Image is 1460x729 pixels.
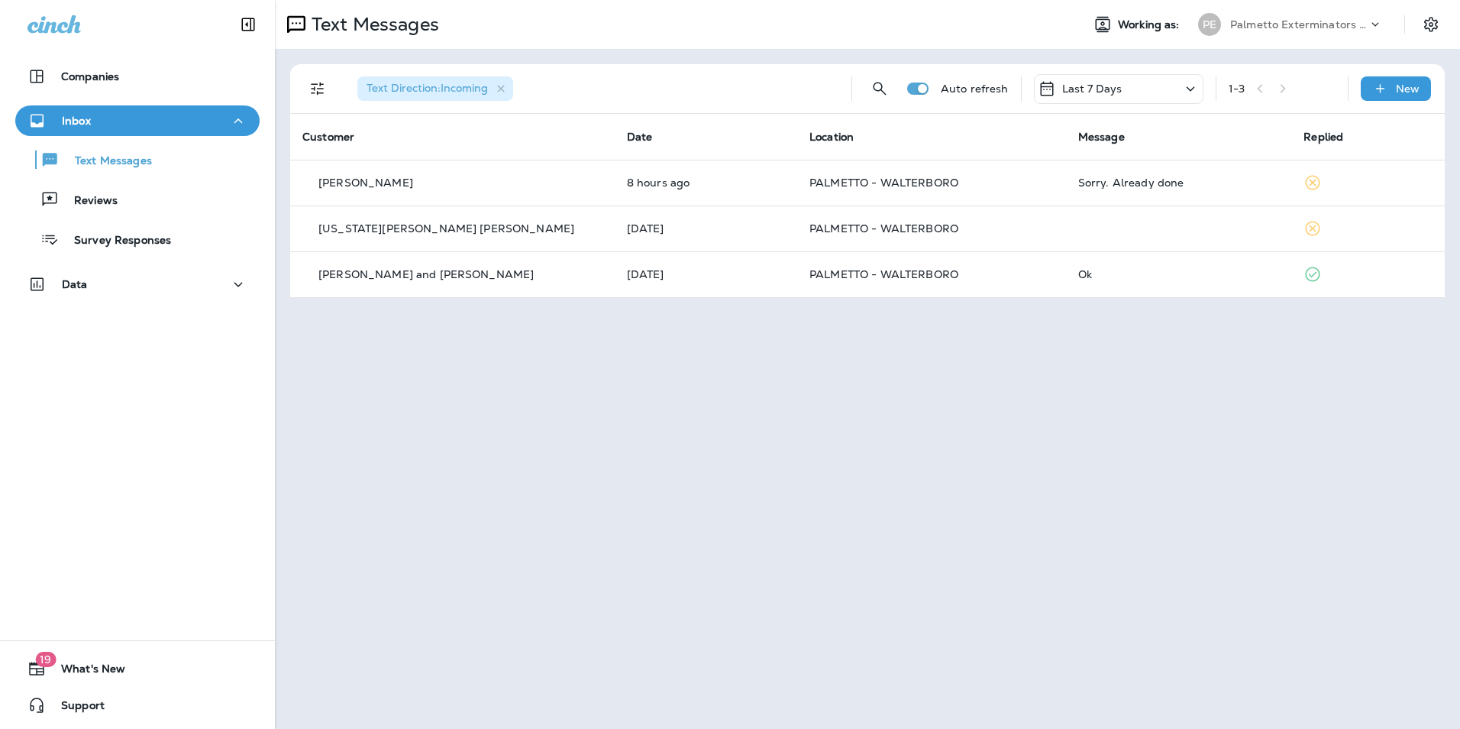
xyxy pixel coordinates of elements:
[318,222,574,235] p: [US_STATE][PERSON_NAME] [PERSON_NAME]
[302,130,354,144] span: Customer
[1198,13,1221,36] div: PE
[1078,268,1279,280] div: Ok
[1078,130,1125,144] span: Message
[1417,11,1445,38] button: Settings
[15,144,260,176] button: Text Messages
[1229,83,1245,95] div: 1 - 3
[627,222,785,235] p: Sep 29, 2025 03:06 PM
[61,70,119,83] p: Companies
[62,278,88,290] p: Data
[15,183,260,215] button: Reviews
[227,9,270,40] button: Collapse Sidebar
[627,130,653,144] span: Date
[809,176,958,190] span: PALMETTO - WALTERBORO
[15,61,260,92] button: Companies
[59,234,171,248] p: Survey Responses
[59,194,118,209] p: Reviews
[367,81,488,95] span: Text Direction : Incoming
[1303,130,1343,144] span: Replied
[627,268,785,280] p: Sep 26, 2025 06:45 PM
[809,222,958,235] span: PALMETTO - WALTERBORO
[305,13,439,36] p: Text Messages
[15,690,260,721] button: Support
[318,177,413,189] p: [PERSON_NAME]
[809,267,958,281] span: PALMETTO - WALTERBORO
[864,73,895,104] button: Search Messages
[46,699,105,718] span: Support
[46,663,125,681] span: What's New
[941,83,1009,95] p: Auto refresh
[357,76,513,101] div: Text Direction:Incoming
[35,652,56,667] span: 19
[15,269,260,300] button: Data
[15,223,260,255] button: Survey Responses
[1230,18,1368,31] p: Palmetto Exterminators LLC
[1118,18,1183,31] span: Working as:
[62,115,91,127] p: Inbox
[302,73,333,104] button: Filters
[1062,83,1122,95] p: Last 7 Days
[1396,83,1420,95] p: New
[1078,177,1279,189] div: Sorry. Already done
[15,105,260,136] button: Inbox
[627,177,785,189] p: Oct 2, 2025 08:41 AM
[60,154,152,169] p: Text Messages
[809,130,854,144] span: Location
[318,268,534,280] p: [PERSON_NAME] and [PERSON_NAME]
[15,653,260,684] button: 19What's New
